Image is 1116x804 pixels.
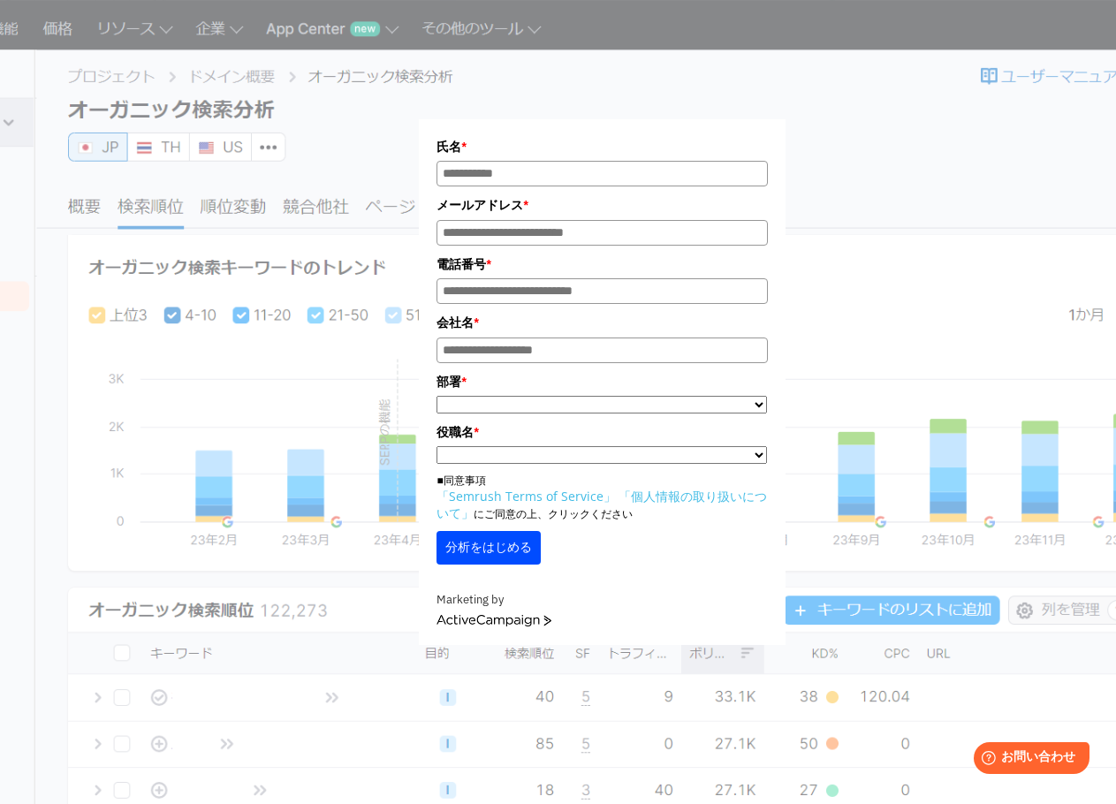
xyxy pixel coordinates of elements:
[437,422,767,442] label: 役職名
[437,254,767,274] label: 電話番号
[437,488,616,504] a: 「Semrush Terms of Service」
[959,735,1097,785] iframe: Help widget launcher
[437,488,767,521] a: 「個人情報の取り扱いについて」
[437,195,767,215] label: メールアドレス
[437,137,767,156] label: 氏名
[437,313,767,332] label: 会社名
[437,531,541,565] button: 分析をはじめる
[437,591,767,610] div: Marketing by
[437,372,767,391] label: 部署
[437,473,767,522] p: ■同意事項 にご同意の上、クリックください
